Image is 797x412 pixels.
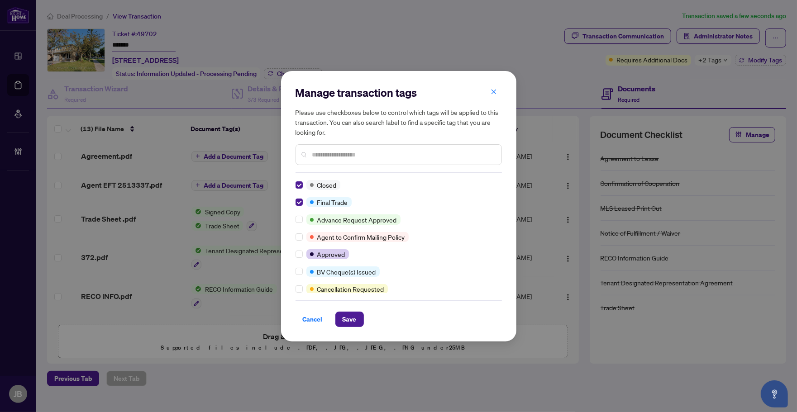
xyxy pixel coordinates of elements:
span: Cancellation Requested [317,284,384,294]
h5: Please use checkboxes below to control which tags will be applied to this transaction. You can al... [296,107,502,137]
button: Save [335,312,364,327]
span: Save [343,312,357,327]
button: Open asap [761,380,788,407]
span: BV Cheque(s) Issued [317,267,376,277]
span: close [491,89,497,95]
button: Cancel [296,312,330,327]
span: Final Trade [317,197,348,207]
span: Closed [317,180,337,190]
span: Cancel [303,312,323,327]
span: Agent to Confirm Mailing Policy [317,232,405,242]
span: Advance Request Approved [317,215,397,225]
span: Approved [317,249,345,259]
h2: Manage transaction tags [296,85,502,100]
